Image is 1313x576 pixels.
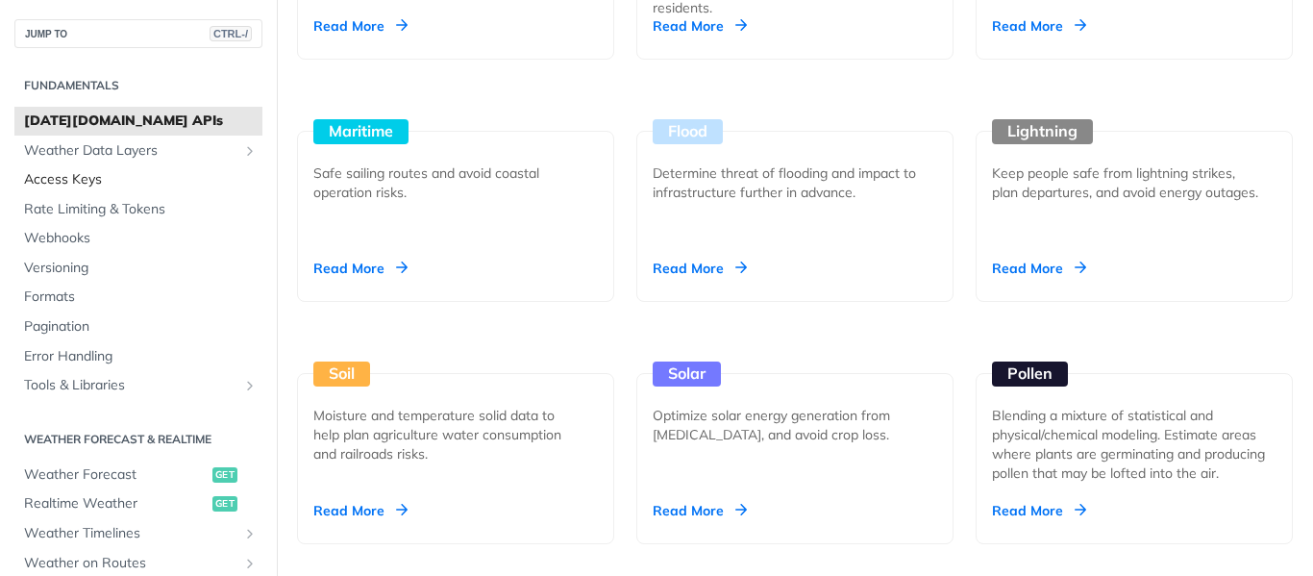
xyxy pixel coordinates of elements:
a: Pagination [14,313,262,341]
span: get [212,467,237,483]
button: Show subpages for Weather Timelines [242,526,258,541]
div: Lightning [992,119,1093,144]
div: Safe sailing routes and avoid coastal operation risks. [313,163,582,202]
div: Read More [992,259,1086,278]
div: Determine threat of flooding and impact to infrastructure further in advance. [653,163,922,202]
a: [DATE][DOMAIN_NAME] APIs [14,107,262,136]
span: Error Handling [24,347,258,366]
span: Pagination [24,317,258,337]
span: Webhooks [24,229,258,248]
a: Weather TimelinesShow subpages for Weather Timelines [14,519,262,548]
span: CTRL-/ [210,26,252,41]
button: JUMP TOCTRL-/ [14,19,262,48]
div: Blending a mixture of statistical and physical/chemical modeling. Estimate areas where plants are... [992,406,1276,483]
span: Weather Forecast [24,465,208,485]
a: Pollen Blending a mixture of statistical and physical/chemical modeling. Estimate areas where pla... [968,302,1301,544]
a: Lightning Keep people safe from lightning strikes, plan departures, and avoid energy outages. Rea... [968,60,1301,302]
div: Optimize solar energy generation from [MEDICAL_DATA], and avoid crop loss. [653,406,922,444]
span: Versioning [24,259,258,278]
a: Weather Data LayersShow subpages for Weather Data Layers [14,137,262,165]
div: Maritime [313,119,409,144]
h2: Fundamentals [14,77,262,94]
span: Rate Limiting & Tokens [24,200,258,219]
div: Read More [313,259,408,278]
div: Read More [653,259,747,278]
span: Formats [24,288,258,307]
div: Moisture and temperature solid data to help plan agriculture water consumption and railroads risks. [313,406,582,463]
span: Weather Data Layers [24,141,237,161]
div: Read More [313,501,408,520]
a: Weather Forecastget [14,461,262,489]
div: Read More [992,16,1086,36]
span: Tools & Libraries [24,376,237,395]
div: Solar [653,362,721,387]
a: Error Handling [14,342,262,371]
div: Pollen [992,362,1068,387]
div: Keep people safe from lightning strikes, plan departures, and avoid energy outages. [992,163,1261,202]
span: Weather on Routes [24,554,237,573]
span: Realtime Weather [24,494,208,513]
div: Soil [313,362,370,387]
h2: Weather Forecast & realtime [14,431,262,448]
a: Realtime Weatherget [14,489,262,518]
a: Versioning [14,254,262,283]
a: Tools & LibrariesShow subpages for Tools & Libraries [14,371,262,400]
span: Access Keys [24,170,258,189]
div: Read More [992,501,1086,520]
a: Webhooks [14,224,262,253]
span: Weather Timelines [24,524,237,543]
span: get [212,496,237,512]
a: Rate Limiting & Tokens [14,195,262,224]
a: Soil Moisture and temperature solid data to help plan agriculture water consumption and railroads... [289,302,622,544]
button: Show subpages for Tools & Libraries [242,378,258,393]
button: Show subpages for Weather on Routes [242,556,258,571]
a: Formats [14,283,262,312]
a: Solar Optimize solar energy generation from [MEDICAL_DATA], and avoid crop loss. Read More [629,302,961,544]
div: Flood [653,119,723,144]
div: Read More [313,16,408,36]
div: Read More [653,16,747,36]
button: Show subpages for Weather Data Layers [242,143,258,159]
a: Flood Determine threat of flooding and impact to infrastructure further in advance. Read More [629,60,961,302]
span: [DATE][DOMAIN_NAME] APIs [24,112,258,131]
div: Read More [653,501,747,520]
a: Maritime Safe sailing routes and avoid coastal operation risks. Read More [289,60,622,302]
a: Access Keys [14,165,262,194]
